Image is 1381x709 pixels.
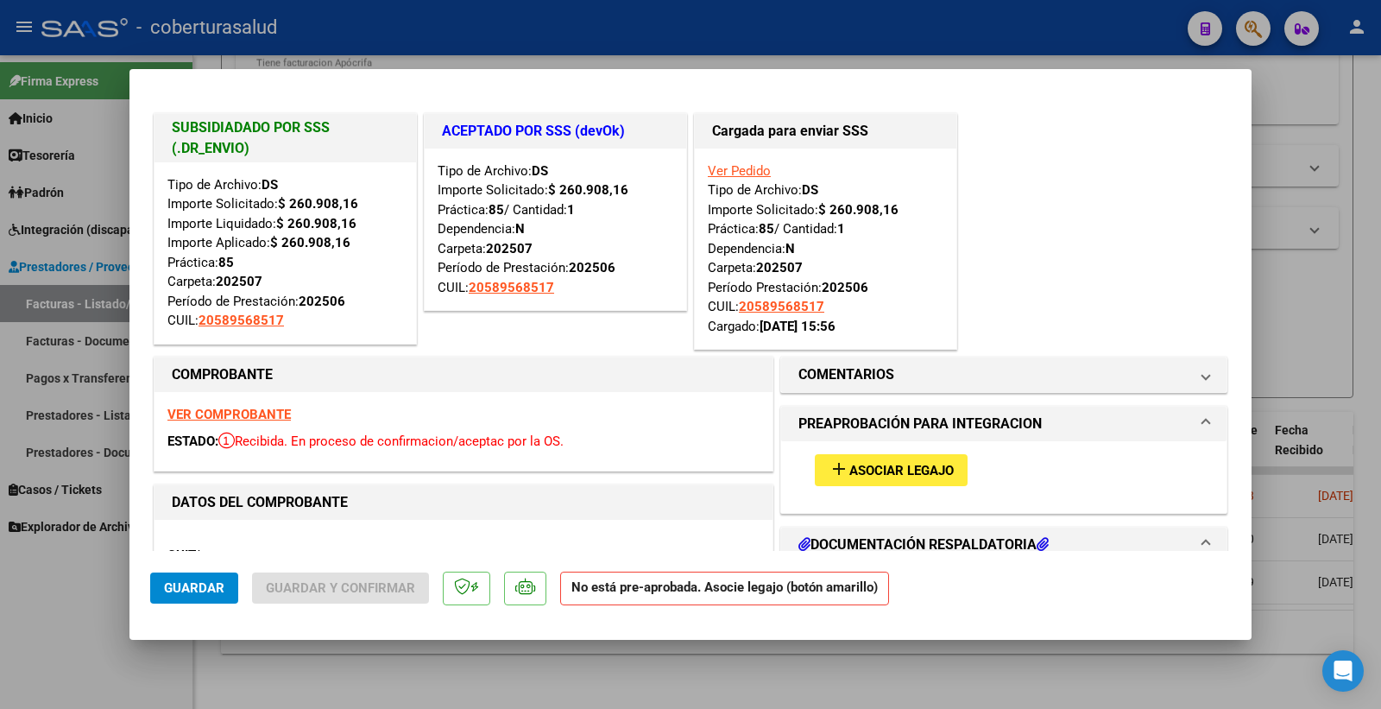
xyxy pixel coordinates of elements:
span: Asociar Legajo [849,463,954,478]
strong: COMPROBANTE [172,366,273,383]
mat-icon: add [829,459,849,479]
button: Guardar [150,573,238,604]
h1: COMENTARIOS [798,364,894,385]
strong: 202506 [299,294,345,309]
h1: Cargada para enviar SSS [712,121,939,142]
mat-expansion-panel-header: DOCUMENTACIÓN RESPALDATORIA [781,528,1227,562]
div: Tipo de Archivo: Importe Solicitado: Práctica: / Cantidad: Dependencia: Carpeta: Período de Prest... [438,161,673,298]
p: CUIT [167,546,345,566]
span: 20589568517 [469,280,554,295]
strong: 1 [567,202,575,218]
strong: DATOS DEL COMPROBANTE [172,494,348,510]
strong: No está pre-aprobada. Asocie legajo (botón amarillo) [560,572,889,605]
span: Guardar [164,580,224,596]
strong: DS [532,163,548,179]
button: Guardar y Confirmar [252,573,429,604]
strong: 202506 [569,260,615,275]
strong: 85 [218,255,234,270]
strong: $ 260.908,16 [276,216,356,231]
strong: 85 [759,221,774,237]
strong: $ 260.908,16 [270,235,350,250]
button: Asociar Legajo [815,454,968,486]
h1: DOCUMENTACIÓN RESPALDATORIA [798,535,1049,555]
strong: $ 260.908,16 [818,202,899,218]
div: Tipo de Archivo: Importe Solicitado: Importe Liquidado: Importe Aplicado: Práctica: Carpeta: Perí... [167,175,403,331]
div: Open Intercom Messenger [1322,650,1364,692]
strong: 202506 [822,280,868,295]
strong: 85 [489,202,504,218]
strong: 1 [837,221,845,237]
strong: 202507 [756,260,803,275]
strong: N [515,221,525,237]
div: Tipo de Archivo: Importe Solicitado: Práctica: / Cantidad: Dependencia: Carpeta: Período Prestaci... [708,161,943,337]
h1: PREAPROBACIÓN PARA INTEGRACION [798,414,1042,434]
mat-expansion-panel-header: PREAPROBACIÓN PARA INTEGRACION [781,407,1227,441]
strong: $ 260.908,16 [548,182,628,198]
h1: ACEPTADO POR SSS (devOk) [442,121,669,142]
span: Guardar y Confirmar [266,580,415,596]
mat-expansion-panel-header: COMENTARIOS [781,358,1227,392]
a: Ver Pedido [708,163,771,179]
strong: N [785,241,795,256]
strong: 202507 [216,274,262,289]
h1: SUBSIDIADADO POR SSS (.DR_ENVIO) [172,117,399,159]
span: 20589568517 [199,313,284,328]
strong: DS [802,182,818,198]
span: ESTADO: [167,434,218,449]
strong: DS [262,177,278,193]
a: VER COMPROBANTE [167,407,291,422]
span: Recibida. En proceso de confirmacion/aceptac por la OS. [218,434,564,449]
strong: $ 260.908,16 [278,196,358,212]
strong: [DATE] 15:56 [760,319,836,334]
div: PREAPROBACIÓN PARA INTEGRACION [781,441,1227,513]
strong: 202507 [486,241,533,256]
span: 20589568517 [739,299,824,314]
